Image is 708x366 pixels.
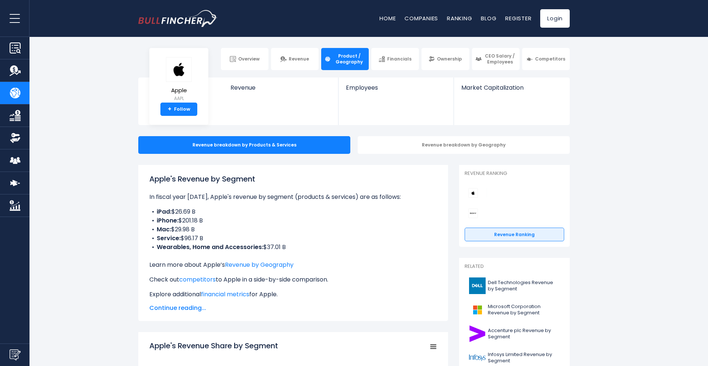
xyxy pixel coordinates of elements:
p: Learn more about Apple’s [149,260,437,269]
h1: Apple's Revenue by Segment [149,173,437,184]
li: $37.01 B [149,243,437,252]
span: Accenture plc Revenue by Segment [488,328,560,340]
div: Revenue breakdown by Geography [358,136,570,154]
b: iPad: [157,207,171,216]
span: Continue reading... [149,304,437,313]
a: Revenue [223,77,339,104]
a: Market Capitalization [454,77,569,104]
a: Login [540,9,570,28]
p: Revenue Ranking [465,170,564,177]
strong: + [168,106,171,113]
a: Register [505,14,531,22]
a: Companies [405,14,438,22]
a: +Follow [160,103,197,116]
small: AAPL [166,95,192,102]
p: Check out to Apple in a side-by-side comparison. [149,275,437,284]
span: Market Capitalization [461,84,562,91]
tspan: Apple's Revenue Share by Segment [149,341,278,351]
p: Explore additional for Apple. [149,290,437,299]
a: Revenue [271,48,319,70]
li: $26.69 B [149,207,437,216]
a: Financials [371,48,419,70]
span: Dell Technologies Revenue by Segment [488,280,560,292]
p: In fiscal year [DATE], Apple's revenue by segment (products & services) are as follows: [149,193,437,201]
b: Wearables, Home and Accessories: [157,243,263,251]
a: Ownership [421,48,469,70]
span: Microsoft Corporation Revenue by Segment [488,304,560,316]
a: Accenture plc Revenue by Segment [465,324,564,344]
img: bullfincher logo [138,10,218,27]
img: Apple competitors logo [468,188,478,198]
span: Financials [387,56,412,62]
b: iPhone: [157,216,178,225]
a: Revenue Ranking [465,228,564,242]
li: $29.98 B [149,225,437,234]
a: Revenue by Geography [225,260,294,269]
li: $201.18 B [149,216,437,225]
a: Microsoft Corporation Revenue by Segment [465,300,564,320]
img: INFY logo [469,349,486,366]
span: Competitors [535,56,565,62]
span: CEO Salary / Employees [484,53,516,65]
span: Overview [238,56,260,62]
img: Sony Group Corporation competitors logo [468,208,478,218]
a: Ranking [447,14,472,22]
b: Mac: [157,225,171,234]
span: Revenue [230,84,331,91]
li: $96.17 B [149,234,437,243]
a: Overview [221,48,268,70]
img: Ownership [10,132,21,144]
img: ACN logo [469,325,486,342]
span: Revenue [289,56,309,62]
span: Employees [346,84,446,91]
img: DELL logo [469,277,486,294]
span: Ownership [437,56,462,62]
span: Product / Geography [333,53,365,65]
p: Related [465,263,564,270]
a: Go to homepage [138,10,218,27]
a: competitors [179,275,216,284]
a: Apple AAPL [166,57,192,103]
a: Dell Technologies Revenue by Segment [465,276,564,296]
a: Home [379,14,396,22]
a: Employees [339,77,453,104]
a: CEO Salary / Employees [472,48,520,70]
a: financial metrics [201,290,249,298]
a: Blog [481,14,496,22]
a: Product / Geography [321,48,369,70]
b: Service: [157,234,181,242]
div: Revenue breakdown by Products & Services [138,136,350,154]
img: MSFT logo [469,301,486,318]
a: Competitors [522,48,570,70]
span: Infosys Limited Revenue by Segment [488,352,560,364]
span: Apple [166,87,192,94]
